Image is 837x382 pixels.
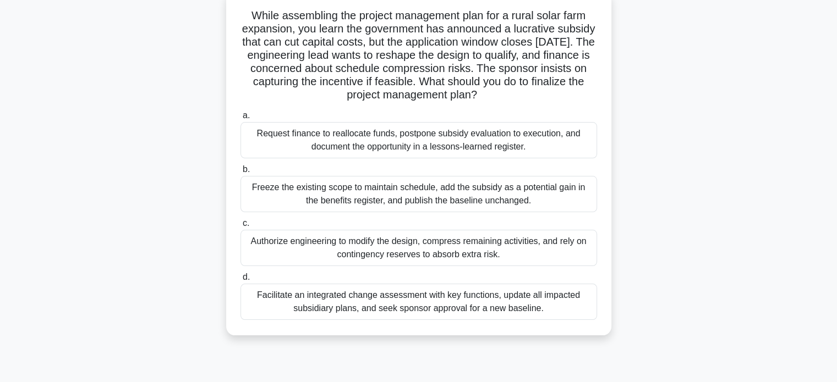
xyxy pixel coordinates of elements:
div: Freeze the existing scope to maintain schedule, add the subsidy as a potential gain in the benefi... [240,176,597,212]
span: b. [243,164,250,174]
div: Facilitate an integrated change assessment with key functions, update all impacted subsidiary pla... [240,284,597,320]
div: Request finance to reallocate funds, postpone subsidy evaluation to execution, and document the o... [240,122,597,158]
span: d. [243,272,250,281]
span: a. [243,110,250,120]
span: c. [243,218,249,228]
h5: While assembling the project management plan for a rural solar farm expansion, you learn the gove... [239,9,598,102]
div: Authorize engineering to modify the design, compress remaining activities, and rely on contingenc... [240,230,597,266]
